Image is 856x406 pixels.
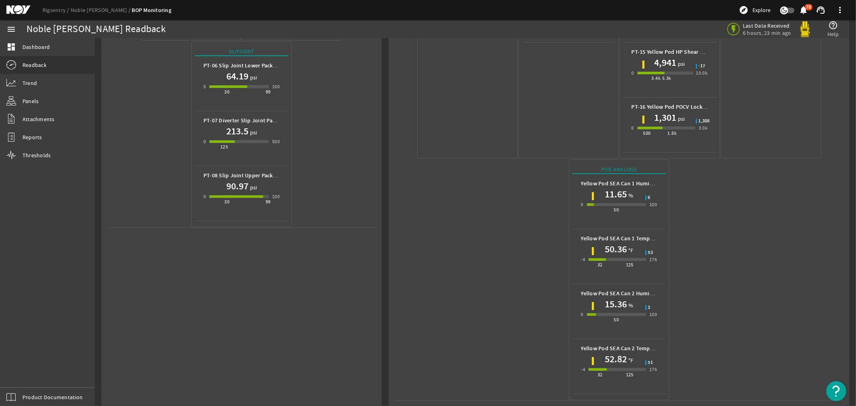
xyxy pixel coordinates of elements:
[649,311,657,319] div: 100
[743,29,791,37] span: 6 hours, 23 min ago
[816,5,826,15] mat-icon: support_agent
[605,353,627,365] h1: 52.82
[662,74,671,82] div: 5.3k
[203,138,206,146] div: 0
[654,56,676,69] h1: 4,941
[627,246,634,254] span: °F
[581,290,660,297] b: Yellow Pod SEA Can 2 Humidity
[605,298,627,311] h1: 15.36
[272,83,280,91] div: 100
[22,97,39,105] span: Panels
[248,128,257,136] span: psi
[132,6,172,14] a: BOP Monitoring
[572,165,666,174] div: Pod Analogs
[648,360,653,365] span: 51
[632,69,634,77] div: 0
[266,88,271,96] div: 99
[225,88,230,96] div: 30
[632,103,726,111] b: PT-16 Yellow Pod POCV Lock Pressure
[652,74,661,82] div: 3.4k
[22,151,51,159] span: Thresholds
[699,124,708,132] div: 3.0k
[799,5,809,15] mat-icon: notifications
[22,115,55,123] span: Attachments
[829,20,838,30] mat-icon: help_outline
[668,129,677,137] div: 1.8k
[581,345,669,352] b: Yellow Pod SEA Can 2 Temperature
[581,235,669,242] b: Yellow Pod SEA Can 1 Temperature
[799,6,808,14] button: 78
[225,198,230,206] div: 30
[598,261,603,269] div: 32
[195,47,289,56] div: Slipjoint
[6,24,16,34] mat-icon: menu
[743,22,791,29] span: Last Data Received
[203,172,309,179] b: PT-08 Slip Joint Upper Packer Air Pressure
[605,188,627,201] h1: 11.65
[581,256,586,264] div: -4
[830,0,850,20] button: more_vert
[699,64,706,69] span: -17
[648,250,653,255] span: 53
[739,5,748,15] mat-icon: explore
[627,191,633,199] span: %
[649,201,657,209] div: 100
[648,195,651,200] span: 6
[266,198,271,206] div: 99
[226,180,248,193] h1: 90.97
[626,371,634,379] div: 125
[736,4,774,16] button: Explore
[22,43,50,51] span: Dashboard
[248,183,257,191] span: psi
[248,73,257,81] span: psi
[203,62,309,69] b: PT-06 Slip Joint Lower Packer Air Pressure
[654,111,676,124] h1: 1,301
[220,143,228,151] div: 125
[22,79,37,87] span: Trend
[203,117,331,124] b: PT-07 Diverter Slip Joint Packer Hydraulic Pressure
[71,6,132,14] a: Noble [PERSON_NAME]
[614,206,619,214] div: 50
[226,70,248,83] h1: 64.19
[649,256,657,264] div: 176
[828,30,839,38] span: Help
[581,201,584,209] div: 0
[598,371,603,379] div: 32
[676,60,685,68] span: psi
[826,381,846,401] button: Open Resource Center
[627,301,633,309] span: %
[626,261,634,269] div: 125
[272,138,280,146] div: 500
[22,61,47,69] span: Readback
[581,311,584,319] div: 0
[643,129,651,137] div: 500
[6,42,16,52] mat-icon: dashboard
[696,69,708,77] div: 10.0k
[699,119,710,124] span: 1,308
[627,356,634,364] span: °F
[676,115,685,123] span: psi
[632,124,634,132] div: 0
[581,365,586,374] div: -4
[797,21,813,37] img: Yellowpod.svg
[752,6,771,14] span: Explore
[26,25,166,33] div: Noble [PERSON_NAME] Readback
[272,193,280,201] div: 100
[226,125,248,138] h1: 213.5
[581,180,660,187] b: Yellow Pod SEA Can 1 Humidity
[22,133,42,141] span: Reports
[632,48,734,56] b: PT-15 Yellow Pod HP Shear Ram Pressure
[605,243,627,256] h1: 50.36
[203,193,206,201] div: 0
[22,393,83,401] span: Product Documentation
[649,365,657,374] div: 176
[614,316,619,324] div: 50
[203,83,206,91] div: 0
[43,6,71,14] a: Rigsentry
[648,305,651,310] span: 3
